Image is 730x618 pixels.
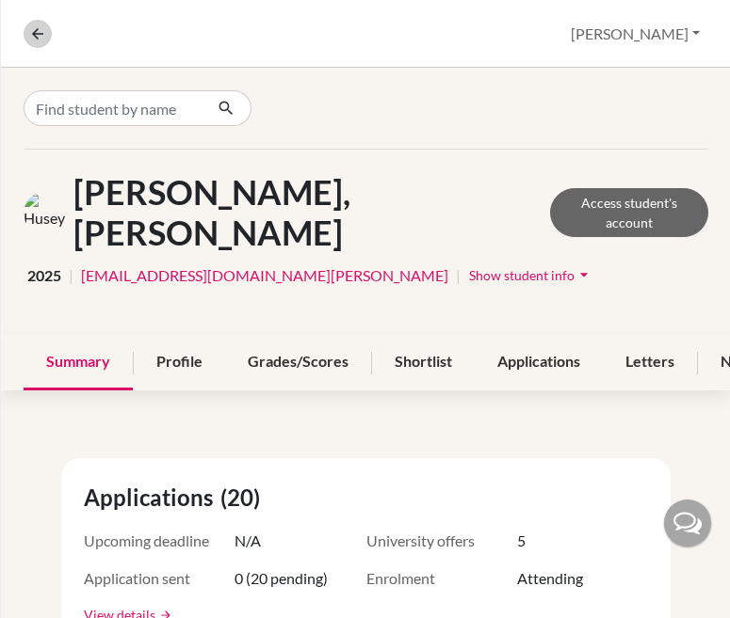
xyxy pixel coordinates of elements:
[603,335,697,390] div: Letters
[562,16,708,52] button: [PERSON_NAME]
[24,90,203,126] input: Find student by name...
[73,172,550,253] h1: [PERSON_NAME], [PERSON_NAME]
[517,530,526,552] span: 5
[575,265,593,284] i: arrow_drop_down
[69,264,73,287] span: |
[84,567,235,590] span: Application sent
[84,530,235,552] span: Upcoming deadline
[468,261,594,290] button: Show student infoarrow_drop_down
[134,335,225,390] div: Profile
[235,567,328,590] span: 0 (20 pending)
[220,481,268,515] span: (20)
[372,335,475,390] div: Shortlist
[456,264,461,287] span: |
[366,530,517,552] span: University offers
[475,335,603,390] div: Applications
[517,567,583,590] span: Attending
[24,192,66,234] img: Huseyn Huseynli's avatar
[43,13,82,30] span: Help
[366,567,517,590] span: Enrolment
[235,530,261,552] span: N/A
[550,188,708,237] a: Access student's account
[81,264,448,287] a: [EMAIL_ADDRESS][DOMAIN_NAME][PERSON_NAME]
[469,267,575,283] span: Show student info
[225,335,371,390] div: Grades/Scores
[27,264,61,287] span: 2025
[84,481,220,515] span: Applications
[24,335,133,390] div: Summary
